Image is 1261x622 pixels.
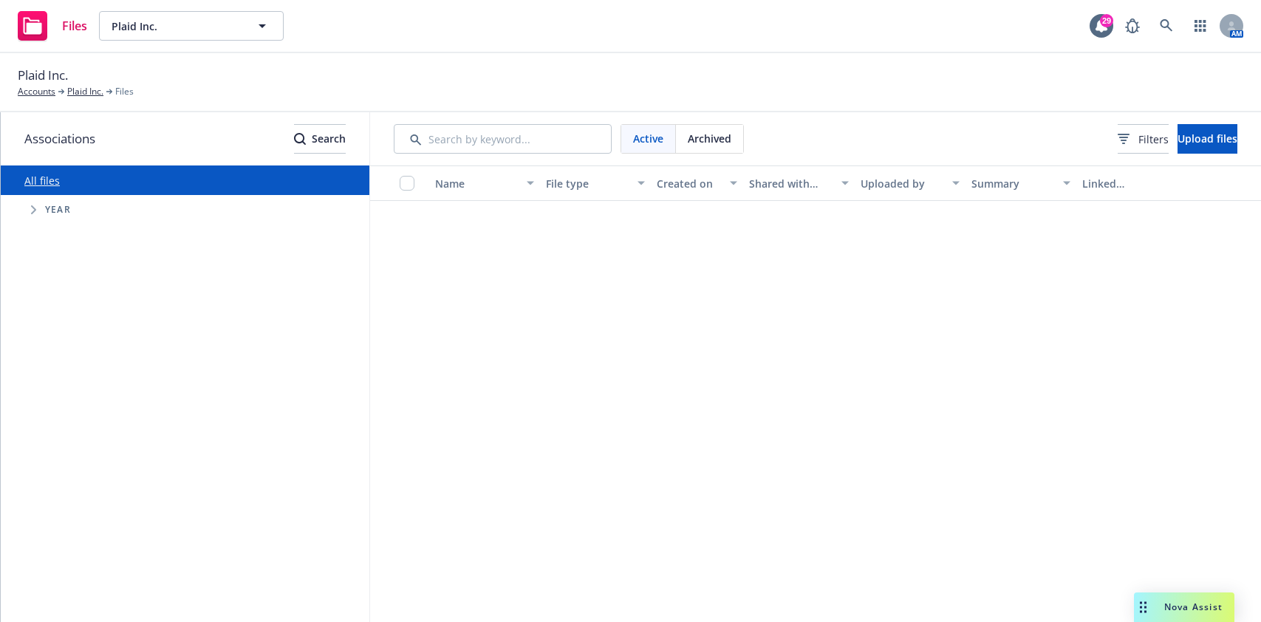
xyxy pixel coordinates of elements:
[18,66,68,85] span: Plaid Inc.
[394,124,612,154] input: Search by keyword...
[400,176,414,191] input: Select all
[24,129,95,148] span: Associations
[540,165,651,201] button: File type
[1118,11,1147,41] a: Report a Bug
[1164,601,1223,613] span: Nova Assist
[749,176,832,191] div: Shared with client
[651,165,743,201] button: Created on
[1134,592,1234,622] button: Nova Assist
[1,195,369,225] div: Tree Example
[24,174,60,188] a: All files
[861,176,943,191] div: Uploaded by
[1082,176,1181,191] div: Linked associations
[115,85,134,98] span: Files
[294,124,346,154] button: SearchSearch
[1186,11,1215,41] a: Switch app
[12,5,93,47] a: Files
[1178,131,1237,146] span: Upload files
[429,165,540,201] button: Name
[743,165,854,201] button: Shared with client
[657,176,721,191] div: Created on
[1118,131,1169,147] span: Filters
[633,131,663,146] span: Active
[1178,124,1237,154] button: Upload files
[1138,131,1169,147] span: Filters
[971,176,1054,191] div: Summary
[294,133,306,145] svg: Search
[546,176,629,191] div: File type
[62,20,87,32] span: Files
[688,131,731,146] span: Archived
[966,165,1076,201] button: Summary
[112,18,239,34] span: Plaid Inc.
[1100,14,1113,27] div: 29
[67,85,103,98] a: Plaid Inc.
[1134,592,1152,622] div: Drag to move
[1118,124,1169,154] button: Filters
[855,165,966,201] button: Uploaded by
[435,176,518,191] div: Name
[99,11,284,41] button: Plaid Inc.
[45,205,71,214] span: Year
[294,125,346,153] div: Search
[1152,11,1181,41] a: Search
[1076,165,1187,201] button: Linked associations
[18,85,55,98] a: Accounts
